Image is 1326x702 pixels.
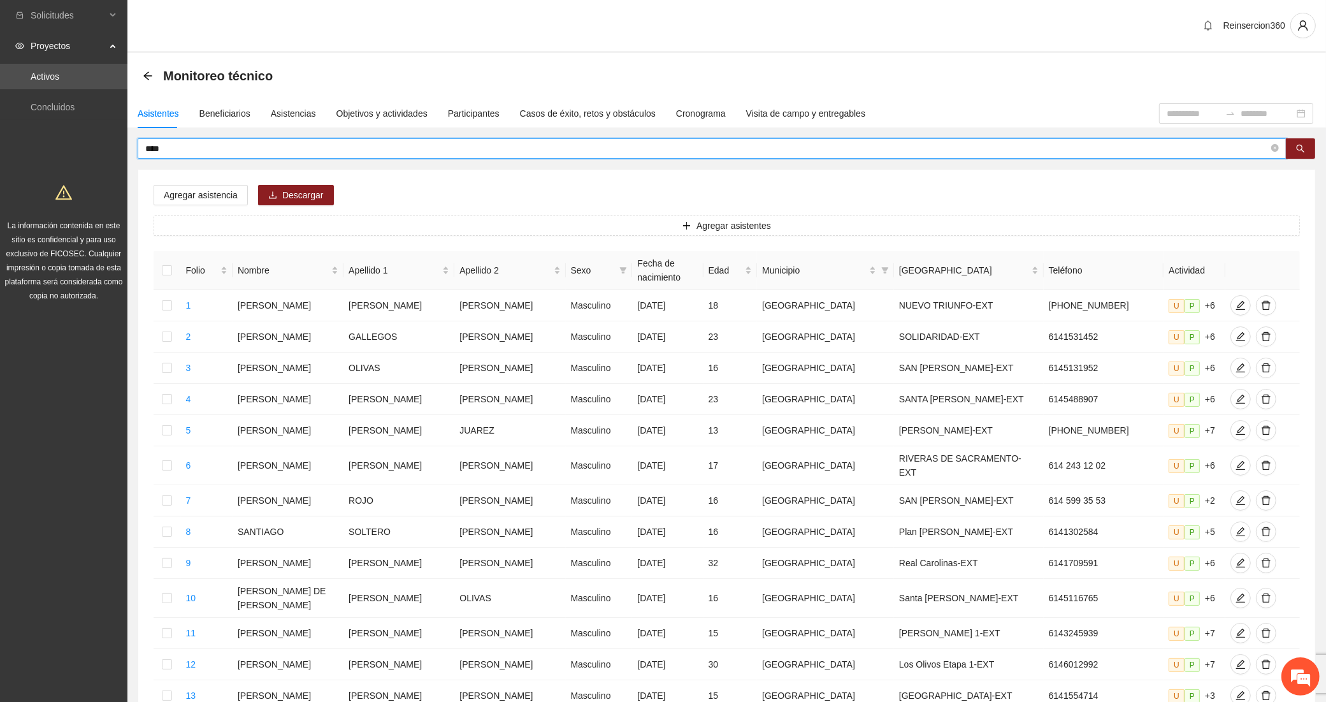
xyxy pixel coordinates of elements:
td: [PERSON_NAME] [454,321,565,353]
span: inbox [15,11,24,20]
td: 23 [703,321,758,353]
th: Colonia [894,251,1044,290]
td: 17 [703,446,758,485]
span: P [1185,362,1200,376]
td: 16 [703,485,758,516]
span: delete [1257,495,1276,506]
th: Folio [181,251,233,290]
td: Masculino [566,579,633,618]
span: edit [1231,593,1250,603]
button: delete [1256,358,1276,378]
span: Sexo [571,263,615,277]
td: 23 [703,384,758,415]
div: Asistencias [271,106,316,121]
span: Edad [709,263,743,277]
td: [DATE] [632,485,703,516]
span: edit [1231,495,1250,506]
span: U [1169,362,1185,376]
td: [PERSON_NAME] [233,446,343,485]
span: filter [617,261,630,280]
td: +6 [1164,446,1225,485]
td: SOLTERO [343,516,454,548]
span: P [1185,557,1200,571]
span: edit [1231,363,1250,373]
button: bell [1198,15,1218,36]
td: 614 243 12 02 [1044,446,1164,485]
th: Edad [703,251,758,290]
td: [DATE] [632,290,703,321]
span: Proyectos [31,33,106,59]
textarea: Escriba su mensaje y pulse “Intro” [6,348,243,393]
td: Masculino [566,485,633,516]
span: U [1169,459,1185,473]
span: delete [1257,593,1276,603]
span: delete [1257,460,1276,471]
td: 6141709591 [1044,548,1164,579]
span: Estamos en línea. [74,170,176,299]
td: [DATE] [632,579,703,618]
td: [PERSON_NAME] [454,446,565,485]
button: delete [1256,588,1276,608]
td: Masculino [566,649,633,680]
a: 4 [186,394,191,404]
td: SAN [PERSON_NAME]-EXT [894,353,1044,384]
span: U [1169,592,1185,606]
td: [GEOGRAPHIC_DATA] [757,579,894,618]
td: [PERSON_NAME] [343,649,454,680]
td: SOLIDARIDAD-EXT [894,321,1044,353]
span: edit [1231,425,1250,435]
td: [PERSON_NAME] [454,618,565,649]
td: Masculino [566,446,633,485]
td: [GEOGRAPHIC_DATA] [757,290,894,321]
td: [PERSON_NAME]-EXT [894,415,1044,446]
span: P [1185,525,1200,539]
td: [DATE] [632,516,703,548]
a: Concluidos [31,102,75,112]
td: [PERSON_NAME] [343,618,454,649]
td: [GEOGRAPHIC_DATA] [757,353,894,384]
button: delete [1256,420,1276,441]
button: delete [1256,623,1276,643]
button: edit [1230,295,1251,316]
td: [PERSON_NAME] [454,384,565,415]
a: 1 [186,300,191,311]
span: U [1169,393,1185,407]
td: [PERSON_NAME] [343,415,454,446]
td: +7 [1164,415,1225,446]
span: P [1185,592,1200,606]
button: edit [1230,389,1251,409]
td: [PERSON_NAME] [233,290,343,321]
span: edit [1231,558,1250,568]
button: edit [1230,654,1251,675]
td: +2 [1164,485,1225,516]
button: delete [1256,490,1276,511]
td: [GEOGRAPHIC_DATA] [757,446,894,485]
span: P [1185,424,1200,438]
td: [DATE] [632,618,703,649]
td: [GEOGRAPHIC_DATA] [757,415,894,446]
a: 9 [186,558,191,568]
th: Teléfono [1044,251,1164,290]
span: delete [1257,332,1276,342]
td: [DATE] [632,353,703,384]
td: SANTIAGO [233,516,343,548]
button: edit [1230,623,1251,643]
span: edit [1231,691,1250,701]
span: delete [1257,628,1276,638]
button: delete [1256,553,1276,573]
td: Los Olivos Etapa 1-EXT [894,649,1044,680]
span: U [1169,557,1185,571]
td: [PERSON_NAME] [454,516,565,548]
span: delete [1257,300,1276,311]
td: 6141531452 [1044,321,1164,353]
span: search [1296,144,1305,154]
span: P [1185,494,1200,508]
a: 13 [186,691,196,701]
span: edit [1231,659,1250,669]
span: U [1169,330,1185,344]
td: [PERSON_NAME] [233,321,343,353]
td: +7 [1164,618,1225,649]
td: 614 599 35 53 [1044,485,1164,516]
span: close-circle [1271,144,1279,152]
span: [GEOGRAPHIC_DATA] [899,263,1029,277]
